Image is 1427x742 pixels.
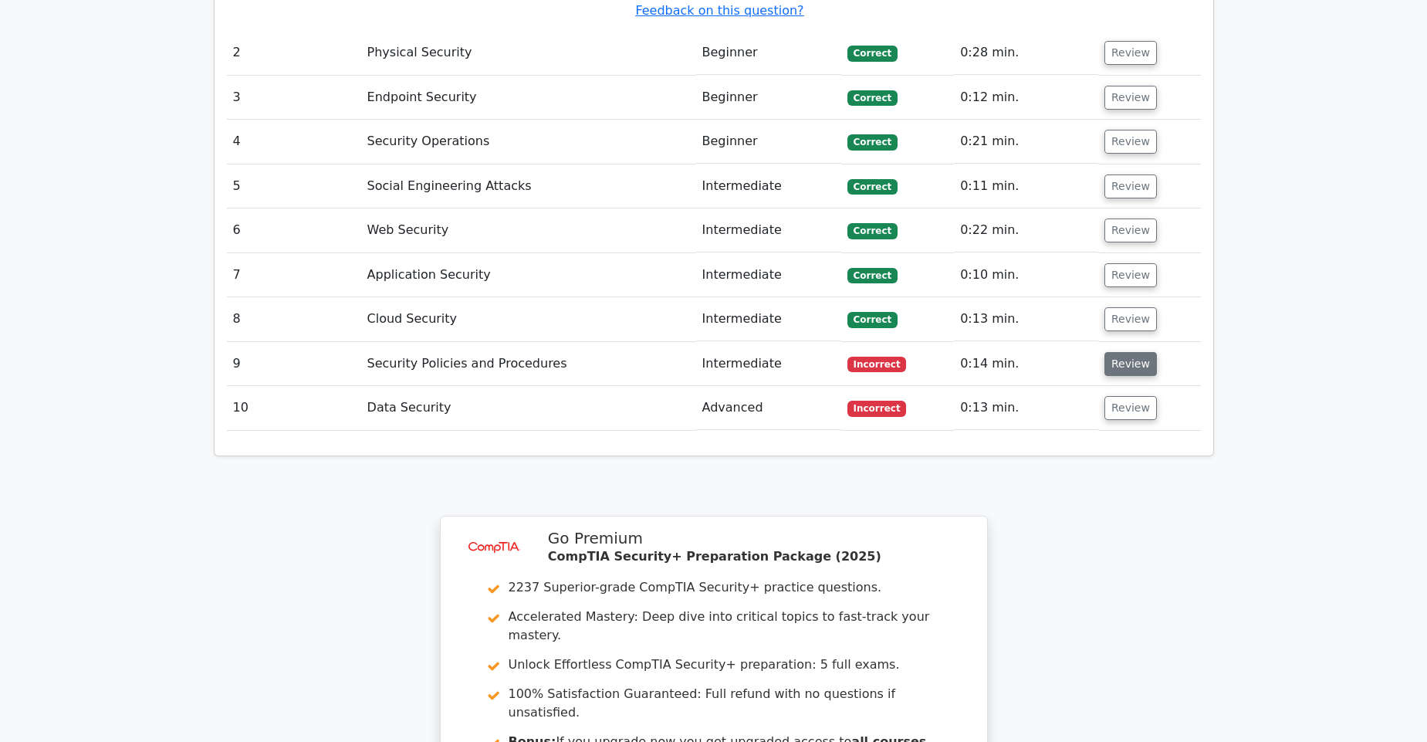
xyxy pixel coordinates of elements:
[847,179,898,195] span: Correct
[847,268,898,283] span: Correct
[361,164,696,208] td: Social Engineering Attacks
[954,164,1098,208] td: 0:11 min.
[847,357,907,372] span: Incorrect
[361,208,696,252] td: Web Security
[227,342,361,386] td: 9
[361,31,696,75] td: Physical Security
[847,312,898,327] span: Correct
[635,3,803,18] a: Feedback on this question?
[954,31,1098,75] td: 0:28 min.
[847,401,907,416] span: Incorrect
[954,253,1098,297] td: 0:10 min.
[1104,396,1157,420] button: Review
[361,253,696,297] td: Application Security
[954,342,1098,386] td: 0:14 min.
[696,297,841,341] td: Intermediate
[1104,130,1157,154] button: Review
[847,90,898,106] span: Correct
[696,253,841,297] td: Intermediate
[954,386,1098,430] td: 0:13 min.
[954,120,1098,164] td: 0:21 min.
[696,164,841,208] td: Intermediate
[227,31,361,75] td: 2
[1104,263,1157,287] button: Review
[696,386,841,430] td: Advanced
[361,297,696,341] td: Cloud Security
[954,76,1098,120] td: 0:12 min.
[361,342,696,386] td: Security Policies and Procedures
[1104,174,1157,198] button: Review
[696,208,841,252] td: Intermediate
[227,253,361,297] td: 7
[361,120,696,164] td: Security Operations
[227,76,361,120] td: 3
[361,76,696,120] td: Endpoint Security
[847,223,898,239] span: Correct
[227,297,361,341] td: 8
[954,208,1098,252] td: 0:22 min.
[227,208,361,252] td: 6
[696,31,841,75] td: Beginner
[696,120,841,164] td: Beginner
[1104,352,1157,376] button: Review
[1104,86,1157,110] button: Review
[1104,307,1157,331] button: Review
[227,386,361,430] td: 10
[847,46,898,61] span: Correct
[227,120,361,164] td: 4
[361,386,696,430] td: Data Security
[696,342,841,386] td: Intermediate
[696,76,841,120] td: Beginner
[954,297,1098,341] td: 0:13 min.
[1104,219,1157,242] button: Review
[847,134,898,150] span: Correct
[227,164,361,208] td: 5
[1104,41,1157,65] button: Review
